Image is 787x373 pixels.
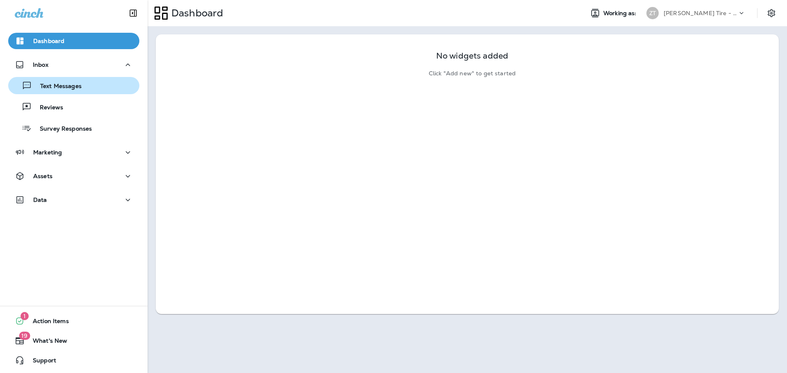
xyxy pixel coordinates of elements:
[664,10,737,16] p: [PERSON_NAME] Tire - Hills & [PERSON_NAME]
[436,52,508,59] p: No widgets added
[764,6,779,20] button: Settings
[33,149,62,156] p: Marketing
[32,125,92,133] p: Survey Responses
[32,104,63,112] p: Reviews
[19,332,30,340] span: 19
[20,312,29,320] span: 1
[32,83,82,90] p: Text Messages
[25,337,67,347] span: What's New
[8,352,139,368] button: Support
[429,70,516,77] p: Click "Add new" to get started
[8,57,139,73] button: Inbox
[8,144,139,161] button: Marketing
[8,120,139,137] button: Survey Responses
[33,61,48,68] p: Inbox
[646,7,659,19] div: ZT
[8,98,139,115] button: Reviews
[8,77,139,94] button: Text Messages
[25,357,56,367] span: Support
[8,313,139,329] button: 1Action Items
[603,10,638,17] span: Working as:
[168,7,223,19] p: Dashboard
[33,173,52,179] p: Assets
[8,332,139,349] button: 19What's New
[25,318,69,328] span: Action Items
[122,5,145,21] button: Collapse Sidebar
[8,33,139,49] button: Dashboard
[8,168,139,184] button: Assets
[33,38,64,44] p: Dashboard
[8,192,139,208] button: Data
[33,197,47,203] p: Data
